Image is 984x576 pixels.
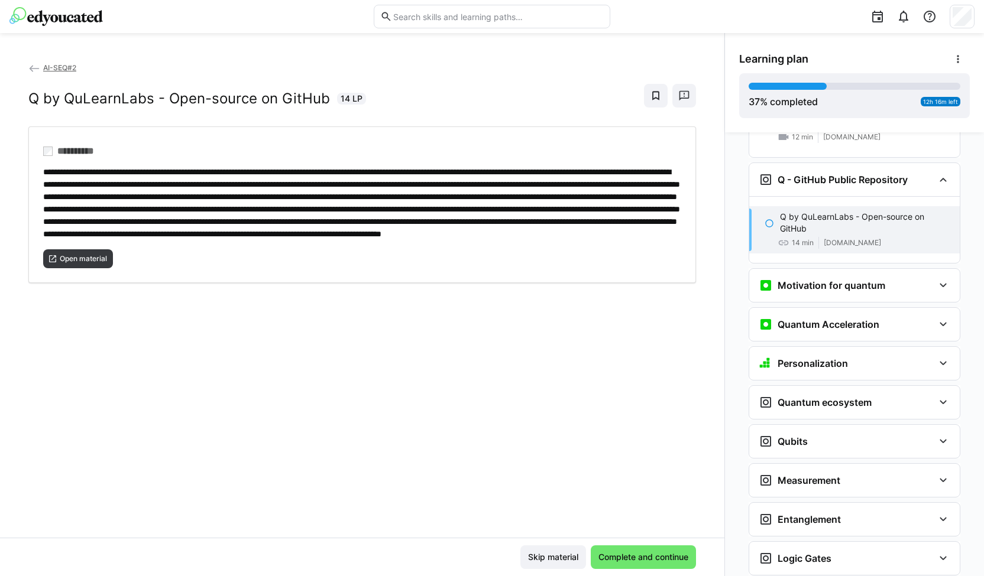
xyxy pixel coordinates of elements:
span: Complete and continue [597,551,690,563]
h3: Measurement [778,474,840,486]
h3: Personalization [778,357,848,369]
span: Skip material [526,551,580,563]
a: AI-SEQ#2 [28,63,76,72]
span: 14 LP [341,93,362,105]
span: AI-SEQ#2 [43,63,76,72]
h3: Logic Gates [778,552,831,564]
span: 12 min [792,132,813,142]
h3: Motivation for quantum [778,279,885,291]
span: 14 min [792,238,814,248]
button: Complete and continue [591,545,696,569]
button: Open material [43,249,113,268]
span: 12h 16m left [923,98,958,105]
h3: Q - GitHub Public Repository [778,174,908,186]
h3: Quantum Acceleration [778,318,879,330]
span: [DOMAIN_NAME] [824,238,881,248]
h2: Q by QuLearnLabs - Open-source on GitHub [28,90,330,108]
p: Q by QuLearnLabs - Open-source on GitHub [780,211,950,235]
button: Skip material [520,545,586,569]
div: % completed [749,95,818,109]
span: 37 [749,96,760,108]
h3: Qubits [778,435,808,447]
input: Search skills and learning paths… [392,11,604,22]
span: Open material [59,254,108,263]
span: [DOMAIN_NAME] [823,132,881,142]
h3: Quantum ecosystem [778,396,872,408]
span: Learning plan [739,53,808,66]
h3: Entanglement [778,513,841,525]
